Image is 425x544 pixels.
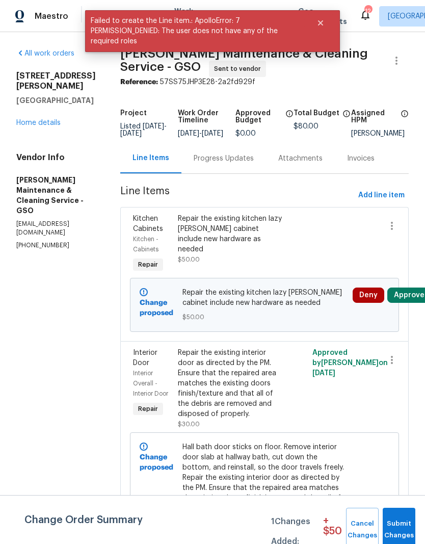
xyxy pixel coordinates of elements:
div: 12 [364,6,371,16]
span: Approved by [PERSON_NAME] on [312,349,388,377]
span: $50.00 [178,256,200,263]
span: Interior Door [133,349,157,367]
button: Close [304,13,337,33]
h5: [GEOGRAPHIC_DATA] [16,95,96,106]
div: Line Items [132,153,169,163]
span: $80.00 [294,123,318,130]
p: [PHONE_NUMBER] [16,241,96,250]
span: Cancel Changes [351,518,374,541]
a: All work orders [16,50,74,57]
span: - [120,123,167,137]
button: Deny [353,288,384,303]
span: The hpm assigned to this work order. [401,110,409,130]
div: Repair the existing kitchen lazy [PERSON_NAME] cabinet include new hardware as needed [178,214,284,254]
span: Hall bath door sticks on floor. Remove interior door slab at hallway bath, cut down the bottom, a... [182,442,347,524]
h5: [PERSON_NAME] Maintenance & Cleaning Service - GSO [16,175,96,216]
span: Maestro [35,11,68,21]
div: Invoices [347,153,375,164]
h4: Vendor Info [16,152,96,163]
h5: Project [120,110,147,117]
a: Home details [16,119,61,126]
h5: Approved Budget [235,110,282,124]
span: Kitchen Cabinets [133,215,163,232]
span: Add line item [358,189,405,202]
span: [DATE] [143,123,164,130]
span: [DATE] [178,130,199,137]
b: Reference: [120,79,158,86]
h2: [STREET_ADDRESS][PERSON_NAME] [16,71,96,91]
span: [DATE] [120,130,142,137]
h5: Total Budget [294,110,339,117]
span: Work Orders [174,6,200,27]
span: Geo Assignments [298,6,347,27]
h5: Assigned HPM [351,110,397,124]
div: 57SS75JHP3E28-2a2fd929f [120,77,409,87]
span: [DATE] [202,130,223,137]
span: Repair the existing kitchen lazy [PERSON_NAME] cabinet include new hardware as needed [182,288,347,308]
span: Repair [134,260,162,270]
span: The total cost of line items that have been approved by both Opendoor and the Trade Partner. This... [285,110,294,130]
span: Line Items [120,186,354,205]
b: Change proposed [140,299,173,317]
span: The total cost of line items that have been proposed by Opendoor. This sum includes line items th... [342,110,351,123]
div: Attachments [278,153,323,164]
h5: Work Order Timeline [178,110,235,124]
span: $50.00 [182,312,347,322]
span: Repair [134,404,162,414]
p: [EMAIL_ADDRESS][DOMAIN_NAME] [16,220,96,237]
button: Add line item [354,186,409,205]
span: $30.00 [178,421,200,427]
span: Submit Changes [388,518,410,541]
span: Interior Overall - Interior Door [133,370,168,397]
span: $0.00 [235,130,256,137]
span: Failed to create the Line item.: ApolloError: 7 PERMISSION_DENIED: The user does not have any of ... [85,10,304,52]
span: Sent to vendor [214,64,265,74]
b: Change proposed [140,454,173,471]
span: [DATE] [312,370,335,377]
span: - [178,130,223,137]
div: Repair the existing interior door as directed by the PM. Ensure that the repaired area matches th... [178,348,284,419]
span: [PERSON_NAME] Maintenance & Cleaning Service - GSO [120,47,368,73]
div: [PERSON_NAME] [351,130,409,137]
span: Listed [120,123,167,137]
div: Progress Updates [194,153,254,164]
span: Kitchen - Cabinets [133,236,158,252]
